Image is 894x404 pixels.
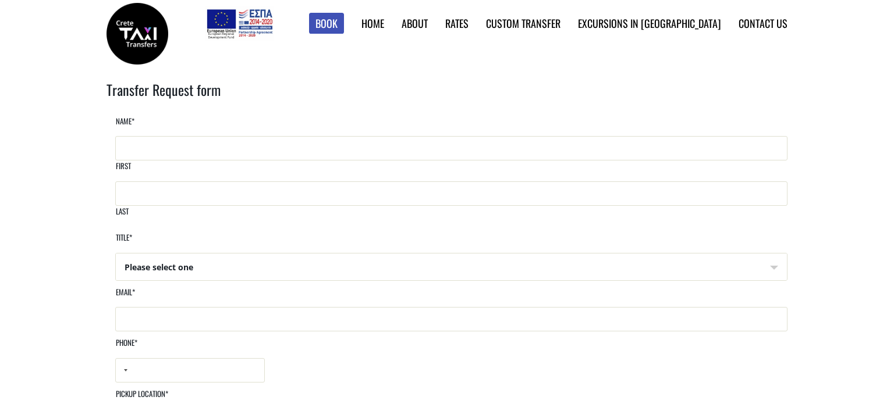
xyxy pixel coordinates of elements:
label: Name [115,116,134,136]
label: Email [115,287,135,307]
label: Last [115,206,129,226]
a: Contact us [739,16,787,31]
a: Book [309,13,344,34]
a: Custom Transfer [486,16,560,31]
a: Rates [445,16,469,31]
label: Phone [115,337,137,357]
img: Crete Taxi Transfers | Crete Taxi Transfers search results | Crete Taxi Transfers [107,3,168,65]
a: Crete Taxi Transfers | Crete Taxi Transfers search results | Crete Taxi Transfers [107,26,168,38]
a: About [402,16,428,31]
h2: Transfer Request form [107,80,787,116]
a: Excursions in [GEOGRAPHIC_DATA] [578,16,721,31]
div: Selected country [116,359,131,382]
label: Title [115,232,132,252]
img: e-bannersEUERDF180X90.jpg [205,6,274,41]
a: Home [361,16,384,31]
label: First [115,160,131,181]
